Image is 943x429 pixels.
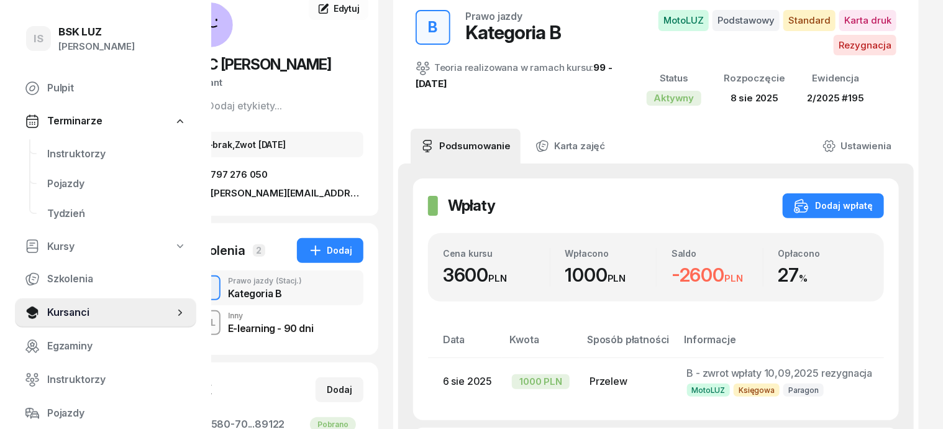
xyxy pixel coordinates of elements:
[47,338,186,354] span: Egzaminy
[228,323,313,333] div: E-learning - 90 dni
[15,399,196,428] a: Pojazdy
[608,272,626,284] small: PLN
[327,382,352,397] div: Dodaj
[47,271,186,287] span: Szkolenia
[590,374,667,390] div: Przelew
[512,374,570,389] div: 1000 PLN
[465,11,522,21] div: Prawo jazdy
[778,248,870,259] div: Opłacono
[37,199,196,229] a: Tydzień
[58,39,135,55] div: [PERSON_NAME]
[276,277,302,285] span: (Stacj.)
[687,384,731,397] span: MotoLUZ
[211,167,268,182] span: 797 276 050
[188,55,331,73] span: KOC [PERSON_NAME]
[253,244,265,257] span: 2
[228,312,313,320] div: Inny
[565,248,657,259] div: Wpłacono
[47,305,174,321] span: Kursanci
[15,365,196,395] a: Instruktorzy
[526,129,615,164] a: Karta zajęć
[724,272,743,284] small: PLN
[783,10,836,31] span: Standard
[15,233,196,261] a: Kursy
[808,90,864,106] div: 2/2025 #195
[188,242,245,259] div: Szkolenia
[778,264,870,287] div: 27
[416,60,617,92] div: Teoria realizowana w ramach kursu:
[443,375,492,387] span: 6 sie 2025
[47,372,186,388] span: Instruktorzy
[443,248,550,259] div: Cena kursu
[672,248,763,259] div: Saldo
[647,91,702,106] div: Aktywny
[565,264,657,287] div: 1000
[47,113,102,129] span: Terminarze
[297,238,363,263] button: Dodaj
[211,186,363,201] span: [PERSON_NAME][EMAIL_ADDRESS][DOMAIN_NAME]
[416,10,450,45] button: B
[188,305,363,340] button: E-LInnyE-learning - 90 dni
[188,98,282,113] button: Dodaj etykiety...
[799,272,808,284] small: %
[188,270,363,305] button: BPrawo jazdy(Stacj.)Kategoria B
[411,129,521,164] a: Podsumowanie
[334,3,360,14] span: Edytuj
[713,10,780,31] span: Podstawowy
[188,381,212,399] div: PKK
[443,264,550,287] div: 3600
[308,243,352,258] div: Dodaj
[58,27,135,37] div: BSK LUZ
[794,198,873,213] div: Dodaj wpłatę
[783,384,824,397] span: Paragon
[188,186,363,201] a: [PERSON_NAME][EMAIL_ADDRESS][DOMAIN_NAME]
[488,272,507,284] small: PLN
[37,139,196,169] a: Instruktorzy
[677,331,883,358] th: Informacje
[580,331,676,358] th: Sposób płatności
[813,129,901,164] a: Ustawienia
[228,277,302,285] div: Prawo jazdy
[15,331,196,361] a: Egzaminy
[658,10,709,31] span: MotoLUZ
[839,10,896,31] span: Karta druk
[188,75,363,91] div: Kursant
[672,264,763,287] div: -2600
[424,15,443,40] div: B
[47,405,186,422] span: Pojazdy
[47,239,75,255] span: Kursy
[47,206,186,222] span: Tydzień
[47,80,186,96] span: Pulpit
[47,176,186,192] span: Pojazdy
[188,132,363,157] div: OL-brak,Zwot [DATE]
[731,92,778,104] span: 8 sie 2025
[448,196,495,216] h2: Wpłaty
[687,367,873,379] span: B - zwrot wpłaty 10,09,2025 rezygnacja
[416,62,613,90] a: 99 - [DATE]
[834,35,896,56] span: Rezygnacja
[15,107,196,136] a: Terminarze
[647,70,702,86] div: Status
[15,264,196,294] a: Szkolenia
[188,167,363,182] a: 797 276 050
[34,34,43,44] span: IS
[15,298,196,328] a: Kursanci
[465,21,561,44] div: Kategoria B
[632,10,896,55] button: MotoLUZPodstawowyStandardKarta drukRezygnacja
[808,70,864,86] div: Ewidencja
[228,288,302,298] div: Kategoria B
[37,169,196,199] a: Pojazdy
[502,331,580,358] th: Kwota
[15,73,196,103] a: Pulpit
[783,193,884,218] button: Dodaj wpłatę
[724,70,785,86] div: Rozpoczęcie
[47,146,186,162] span: Instruktorzy
[734,384,780,397] span: Księgowa
[316,377,363,402] button: Dodaj
[428,331,502,358] th: Data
